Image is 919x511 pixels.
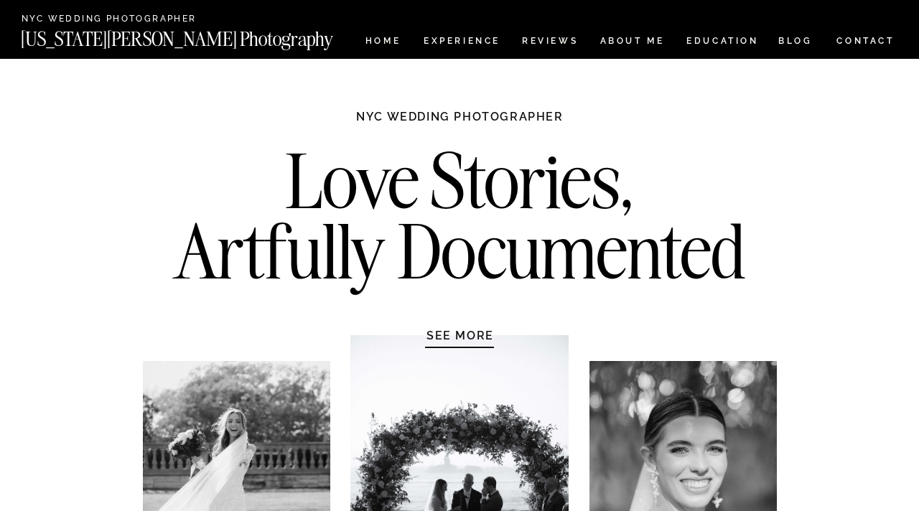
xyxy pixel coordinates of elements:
a: BLOG [778,37,813,49]
h1: NYC WEDDING PHOTOGRAPHER [325,109,594,138]
a: EDUCATION [685,37,760,49]
a: CONTACT [836,33,895,49]
a: SEE MORE [392,328,528,342]
a: Experience [424,37,499,49]
a: NYC Wedding Photographer [22,14,238,25]
h2: Love Stories, Artfully Documented [159,146,761,296]
a: ABOUT ME [600,37,665,49]
a: [US_STATE][PERSON_NAME] Photography [21,29,381,42]
a: HOME [363,37,403,49]
a: REVIEWS [522,37,576,49]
